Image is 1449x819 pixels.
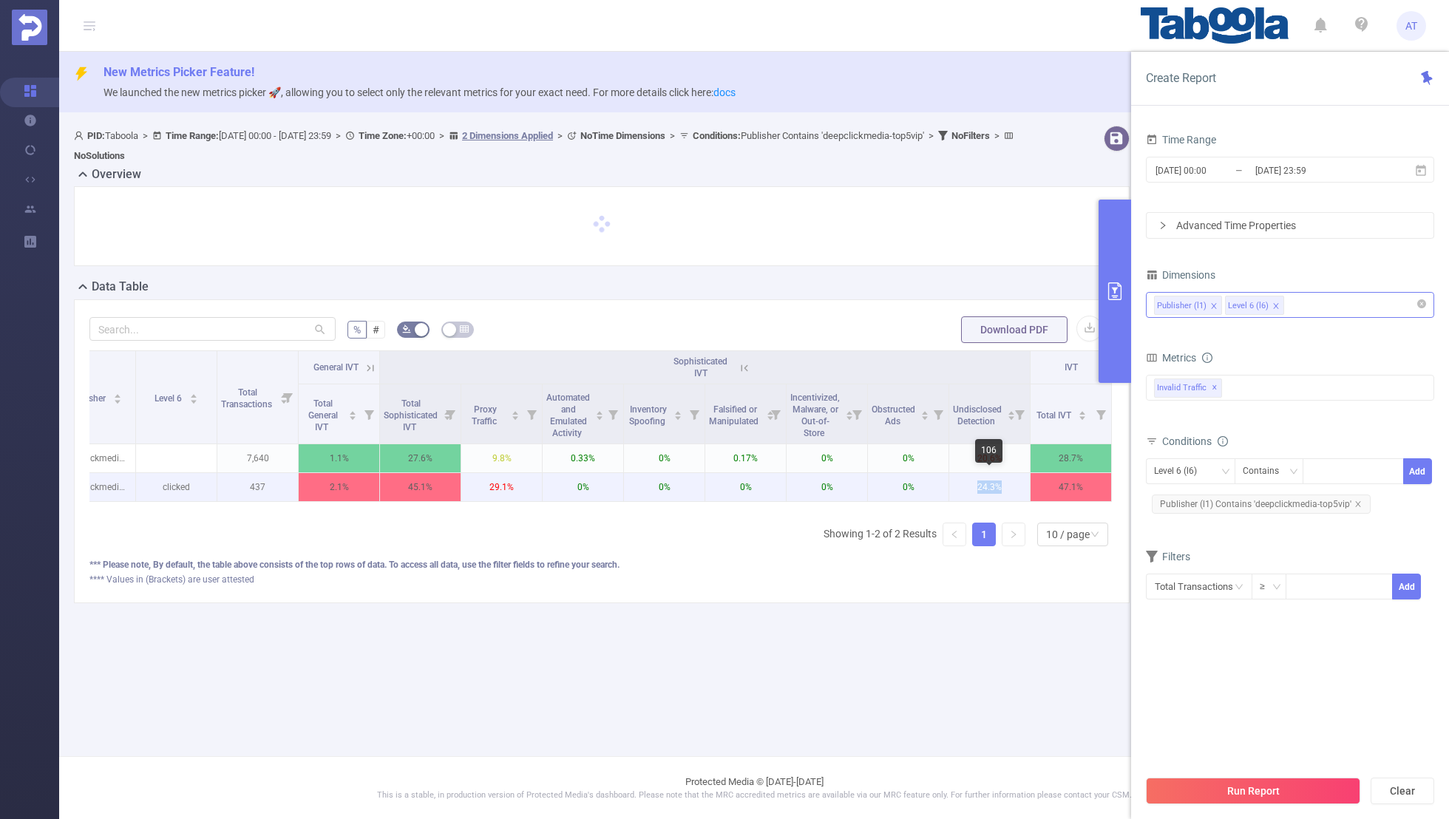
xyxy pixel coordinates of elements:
[674,414,682,418] i: icon: caret-down
[846,384,867,444] i: Filter menu
[1202,353,1212,363] i: icon: info-circle
[1417,299,1426,308] i: icon: close-circle
[103,86,736,98] span: We launched the new metrics picker 🚀, allowing you to select only the relevant metrics for your e...
[1007,409,1015,413] i: icon: caret-up
[92,278,149,296] h2: Data Table
[845,409,853,413] i: icon: caret-up
[1382,591,1388,596] i: icon: down
[521,384,542,444] i: Filter menu
[189,392,198,401] div: Sort
[299,473,379,501] p: 2.1%
[96,789,1412,802] p: This is a stable, in production version of Protected Media's dashboard. Please note that the MRC ...
[787,444,867,472] p: 0%
[1212,379,1218,397] span: ✕
[1272,302,1280,311] i: icon: close
[920,414,929,418] i: icon: caret-down
[1031,444,1111,472] p: 28.7%
[166,130,219,141] b: Time Range:
[461,473,542,501] p: 29.1%
[299,444,379,472] p: 1.1%
[1146,778,1360,804] button: Run Report
[845,414,853,418] i: icon: caret-down
[359,384,379,444] i: Filter menu
[624,444,705,472] p: 0%
[1031,473,1111,501] p: 47.1%
[1225,296,1284,315] li: Level 6 (l6)
[972,523,996,546] li: 1
[1009,384,1030,444] i: Filter menu
[665,130,679,141] span: >
[189,398,197,402] i: icon: caret-down
[1254,160,1374,180] input: End date
[89,558,1114,571] div: *** Please note, By default, the table above consists of the top rows of data. To access all data...
[787,473,867,501] p: 0%
[950,530,959,539] i: icon: left
[113,392,122,401] div: Sort
[1146,352,1196,364] span: Metrics
[12,10,47,45] img: Protected Media
[824,523,937,546] li: Showing 1-2 of 2 Results
[543,473,623,501] p: 0%
[460,324,469,333] i: icon: table
[1065,362,1078,373] span: IVT
[1146,551,1190,563] span: Filters
[217,444,298,472] p: 7,640
[221,387,274,409] span: Total Transactions
[59,756,1449,819] footer: Protected Media © [DATE]-[DATE]
[103,65,254,79] span: New Metrics Picker Feature!
[462,130,553,141] u: 2 Dimensions Applied
[308,398,338,432] span: Total General IVT
[924,130,938,141] span: >
[1243,459,1289,483] div: Contains
[74,131,87,140] i: icon: user
[1146,134,1216,146] span: Time Range
[349,414,357,418] i: icon: caret-down
[1002,523,1025,546] li: Next Page
[1154,378,1222,398] span: Invalid Traffic
[790,392,840,438] span: Incentivized, Malware, or Out-of-Store
[384,398,438,432] span: Total Sophisticated IVT
[349,409,357,413] i: icon: caret-up
[1079,409,1087,413] i: icon: caret-up
[1007,409,1016,418] div: Sort
[928,384,949,444] i: Filter menu
[380,473,461,501] p: 45.1%
[136,473,217,501] p: clicked
[1272,582,1281,593] i: icon: down
[55,473,135,501] p: deepclickmedia-top5vip
[138,130,152,141] span: >
[87,130,105,141] b: PID:
[1218,436,1228,446] i: icon: info-circle
[1078,409,1087,418] div: Sort
[1154,160,1274,180] input: Start date
[920,409,929,418] div: Sort
[845,409,854,418] div: Sort
[359,130,407,141] b: Time Zone:
[92,166,141,183] h2: Overview
[868,473,949,501] p: 0%
[353,324,361,336] span: %
[543,444,623,472] p: 0.33%
[1377,587,1392,599] span: Decrease Value
[1090,530,1099,540] i: icon: down
[1090,384,1111,444] i: Filter menu
[990,130,1004,141] span: >
[953,404,1002,427] span: Undisclosed Detection
[949,473,1030,501] p: 24.3%
[113,398,121,402] i: icon: caret-down
[553,130,567,141] span: >
[313,362,359,373] span: General IVT
[1162,435,1228,447] span: Conditions
[1036,410,1073,421] span: Total IVT
[1392,574,1421,599] button: Add
[373,324,379,336] span: #
[580,130,665,141] b: No Time Dimensions
[435,130,449,141] span: >
[920,409,929,413] i: icon: caret-up
[348,409,357,418] div: Sort
[1403,458,1432,484] button: Add
[949,444,1030,472] p: 20.6%
[1371,778,1434,804] button: Clear
[1147,213,1433,238] div: icon: rightAdvanced Time Properties
[693,130,924,141] span: Publisher Contains 'deepclickmedia-top5vip'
